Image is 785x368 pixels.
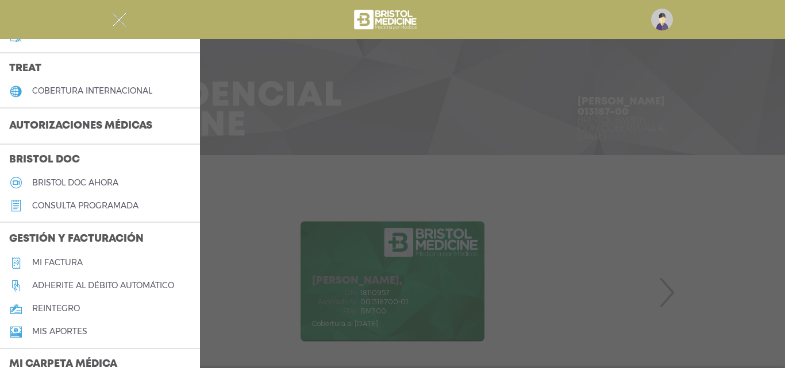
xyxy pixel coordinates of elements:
img: profile-placeholder.svg [651,9,673,30]
h5: Mis aportes [32,327,87,336]
h5: consulta programada [32,201,138,211]
h5: Bristol doc ahora [32,178,118,188]
img: bristol-medicine-blanco.png [352,6,421,33]
h5: reintegro [32,304,80,313]
h5: cobertura internacional [32,86,152,96]
h5: Adherite al débito automático [32,281,174,290]
h5: Mi factura [32,258,83,268]
h5: Mi plan médico [32,32,101,41]
img: Cober_menu-close-white.svg [112,13,126,27]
